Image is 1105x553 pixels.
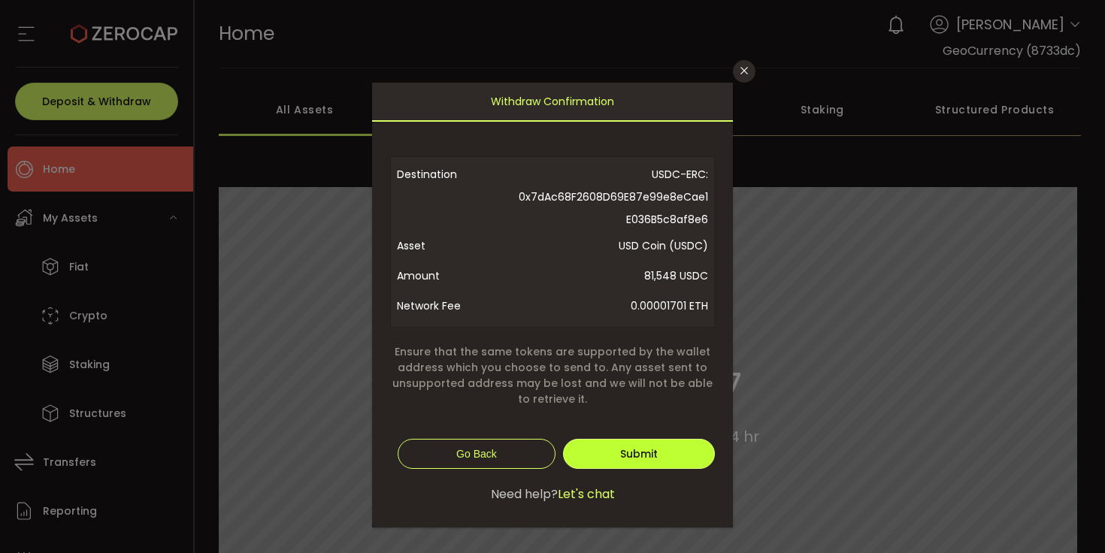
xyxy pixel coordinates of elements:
button: Close [733,60,755,83]
span: 81,548 USDC [517,261,708,291]
button: Go Back [398,439,556,469]
span: USD Coin (USDC) [517,231,708,261]
span: 0.00001701 ETH [517,291,708,321]
span: Ensure that the same tokens are supported by the wallet address which you choose to send to. Any ... [390,344,715,407]
div: Widżet czatu [1030,481,1105,553]
span: Go Back [456,448,497,460]
span: Network Fee [397,291,517,321]
div: dialog [372,83,733,527]
span: Destination [397,163,517,231]
span: Withdraw Confirmation [491,83,614,120]
span: Need help? [491,485,558,503]
span: Amount [397,261,517,291]
iframe: Chat Widget [1030,481,1105,553]
span: Let's chat [558,485,615,503]
span: Asset [397,231,517,261]
button: Submit [563,439,715,469]
span: USDC-ERC: 0x7dAc68F2608D69E87e99e8eCae1E036B5c8af8e6 [517,163,708,231]
span: Submit [620,446,658,461]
